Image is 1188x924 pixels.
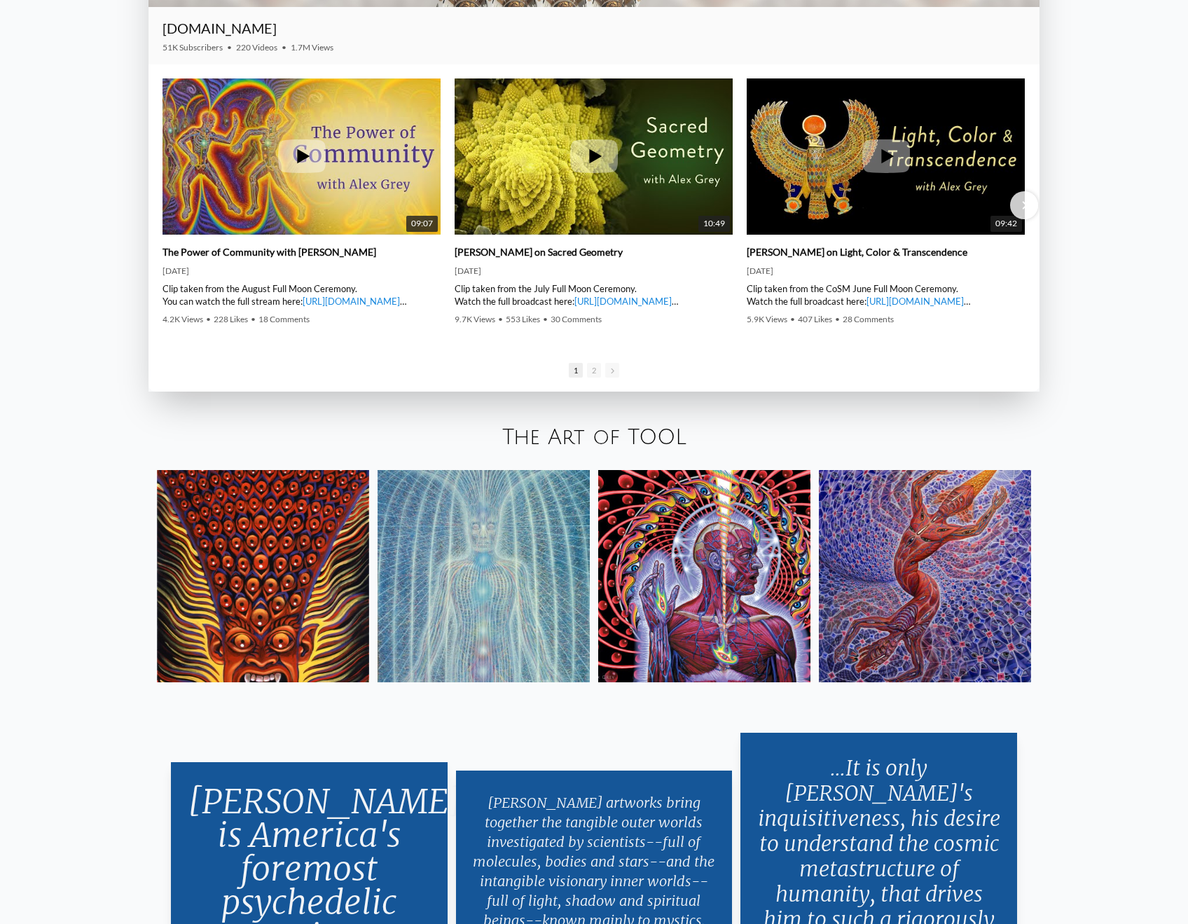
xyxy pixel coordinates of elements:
span: • [543,314,548,324]
span: 5.9K Views [747,314,787,324]
span: 407 Likes [798,314,832,324]
iframe: Subscribe to CoSM.TV on YouTube [944,25,1025,42]
span: 553 Likes [506,314,540,324]
span: 28 Comments [843,314,894,324]
div: [DATE] [455,266,733,277]
a: [PERSON_NAME] on Sacred Geometry [455,246,623,258]
span: • [227,42,232,53]
a: Alex Grey on Light, Color & Transcendence 09:42 [747,78,1025,235]
div: [DATE] [163,266,441,277]
img: Alex Grey on Sacred Geometry [455,52,733,261]
a: [DOMAIN_NAME] [163,20,277,36]
a: [URL][DOMAIN_NAME] [574,296,672,307]
span: 1 [569,363,583,378]
span: 09:42 [990,216,1022,232]
div: Clip taken from the CoSM June Full Moon Ceremony. Watch the full broadcast here: | [PERSON_NAME] ... [747,282,1025,308]
span: 228 Likes [214,314,248,324]
div: [DATE] [747,266,1025,277]
span: 220 Videos [236,42,277,53]
a: Alex Grey on Sacred Geometry 10:49 [455,78,733,235]
span: • [498,314,503,324]
img: Alex Grey on Light, Color & Transcendence [747,52,1025,261]
span: • [206,314,211,324]
div: Clip taken from the July Full Moon Ceremony. Watch the full broadcast here: | [PERSON_NAME] | ► W... [455,282,733,308]
span: 30 Comments [551,314,602,324]
span: • [251,314,256,324]
span: 1.7M Views [291,42,333,53]
span: • [835,314,840,324]
span: 10:49 [698,216,730,232]
a: The Power of Community with Alex Grey 09:07 [163,78,441,235]
span: 2 [587,363,601,378]
a: The Power of Community with [PERSON_NAME] [163,246,376,258]
a: [PERSON_NAME] on Light, Color & Transcendence [747,246,967,258]
a: [URL][DOMAIN_NAME] [303,296,400,307]
span: 09:07 [406,216,438,232]
span: 51K Subscribers [163,42,223,53]
div: Clip taken from the August Full Moon Ceremony. You can watch the full stream here: | [PERSON_NAME... [163,282,441,308]
a: [URL][DOMAIN_NAME] [866,296,964,307]
a: The Art of TOOL [502,426,686,449]
span: • [790,314,795,324]
span: 9.7K Views [455,314,495,324]
img: The Power of Community with Alex Grey [163,52,441,261]
span: • [282,42,286,53]
span: 4.2K Views [163,314,203,324]
span: 18 Comments [258,314,310,324]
